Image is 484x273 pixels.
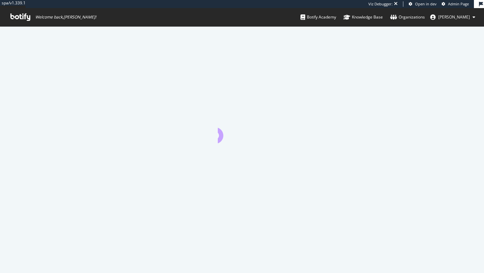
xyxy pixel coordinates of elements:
a: Admin Page [442,1,469,7]
span: josselin [438,14,470,20]
span: Open in dev [415,1,437,6]
span: Admin Page [448,1,469,6]
div: Organizations [390,14,425,21]
span: Welcome back, [PERSON_NAME] ! [35,14,96,20]
div: Viz Debugger: [368,1,393,7]
a: Open in dev [409,1,437,7]
div: Botify Academy [300,14,336,21]
a: Organizations [390,8,425,26]
a: Knowledge Base [344,8,383,26]
a: Botify Academy [300,8,336,26]
button: [PERSON_NAME] [425,12,481,23]
div: Knowledge Base [344,14,383,21]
